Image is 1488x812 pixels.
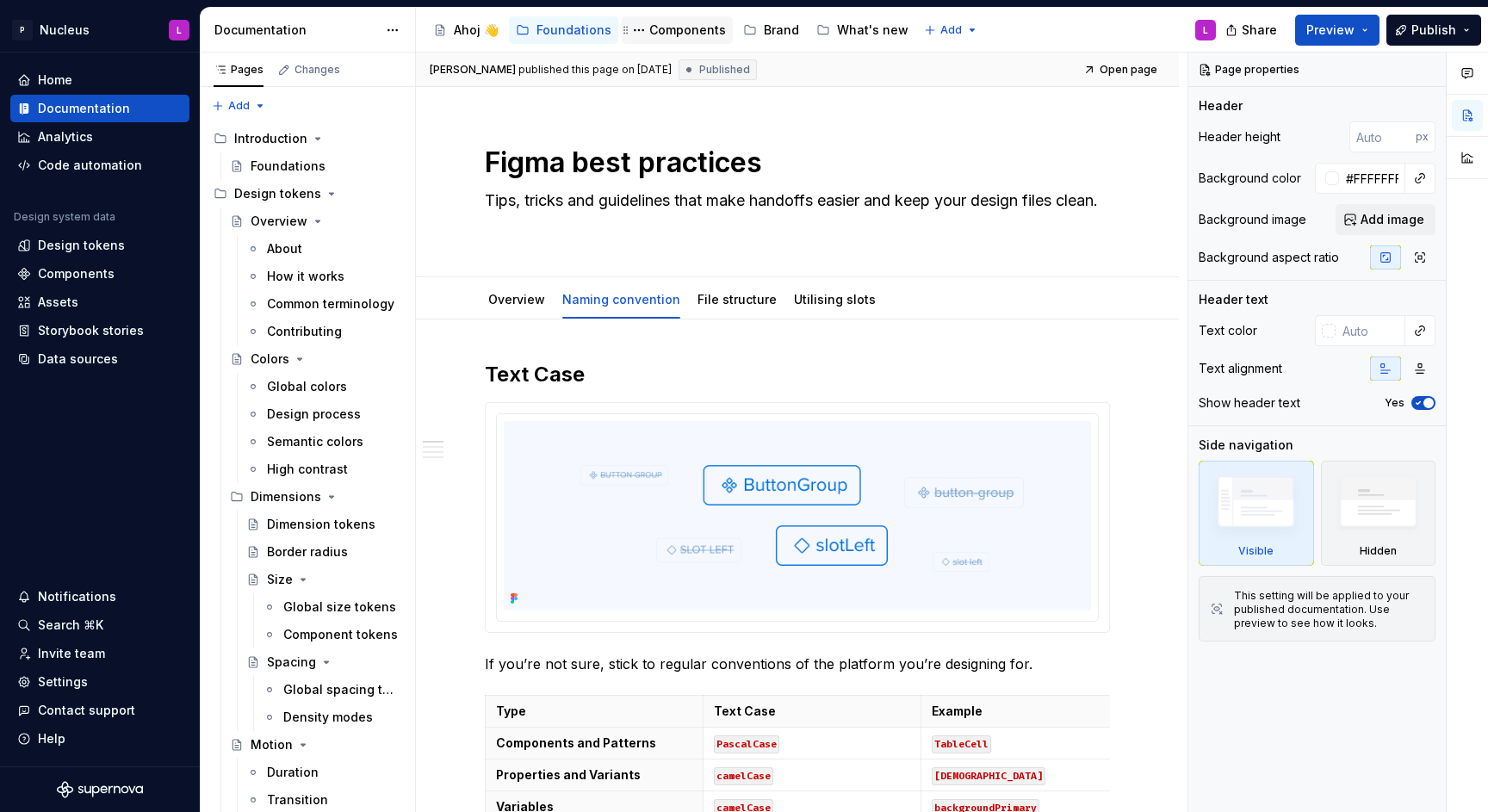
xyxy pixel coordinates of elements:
a: Motion [223,731,408,759]
div: Documentation [38,100,130,117]
a: Code automation [10,152,189,179]
a: Contributing [239,318,408,345]
a: Global size tokens [256,593,408,621]
div: Transition [267,791,328,809]
a: High contrast [239,456,408,483]
div: Global size tokens [283,598,396,616]
button: Contact support [10,697,189,724]
div: Background color [1199,170,1301,187]
div: Components [38,265,115,282]
button: Add [207,94,271,118]
span: Published [699,63,750,77]
span: Open page [1100,63,1157,77]
span: Publish [1411,22,1456,39]
div: Size [267,571,293,588]
a: About [239,235,408,263]
a: Density modes [256,704,408,731]
div: Component tokens [283,626,398,643]
a: Analytics [10,123,189,151]
div: Hidden [1321,461,1436,566]
div: Storybook stories [38,322,144,339]
div: Components [649,22,726,39]
div: High contrast [267,461,348,478]
button: Add [919,18,983,42]
div: P [12,20,33,40]
div: Duration [267,764,319,781]
div: Home [38,71,72,89]
a: Design process [239,400,408,428]
div: Motion [251,736,293,753]
div: Hidden [1360,544,1397,558]
span: Add image [1361,211,1424,228]
code: TableCell [932,735,991,753]
a: Global spacing tokens [256,676,408,704]
div: Documentation [214,22,377,39]
div: About [267,240,302,257]
div: Border radius [267,543,348,561]
button: Add image [1336,204,1435,235]
span: Add [940,23,962,37]
a: Components [10,260,189,288]
div: Visible [1199,461,1314,566]
div: Overview [481,281,552,317]
div: Introduction [234,130,307,147]
p: If you’re not sure, stick to regular conventions of the platform you’re designing for. [485,654,1110,674]
a: Brand [736,16,806,44]
a: Size [239,566,408,593]
div: Utilising slots [787,281,883,317]
a: Overview [223,208,408,235]
a: Components [622,16,733,44]
code: [DEMOGRAPHIC_DATA] [932,767,1045,785]
div: Introduction [207,125,408,152]
div: Text alignment [1199,360,1282,377]
button: Notifications [10,583,189,611]
code: camelCase [714,767,773,785]
div: What's new [837,22,908,39]
div: Side navigation [1199,437,1293,454]
div: Global colors [267,378,347,395]
div: Page tree [426,13,915,47]
div: Assets [38,294,78,311]
div: Code automation [38,157,142,174]
input: Auto [1339,163,1405,194]
button: Help [10,725,189,753]
button: Share [1217,15,1288,46]
div: Contact support [38,702,135,719]
div: Global spacing tokens [283,681,398,698]
span: Share [1242,22,1277,39]
div: Visible [1238,544,1274,558]
input: Auto [1336,315,1405,346]
div: Settings [38,673,88,691]
a: Design tokens [10,232,189,259]
a: How it works [239,263,408,290]
div: Background image [1199,211,1306,228]
div: Analytics [38,128,93,146]
h2: Text Case [485,361,1110,388]
textarea: Figma best practices [481,142,1107,183]
div: Design tokens [38,237,125,254]
a: Utilising slots [794,292,876,307]
div: Design system data [14,210,115,224]
label: Yes [1385,396,1404,410]
p: Text Case [714,703,910,720]
a: Border radius [239,538,408,566]
a: Ahoj 👋 [426,16,505,44]
div: Design process [267,406,361,423]
div: Foundations [536,22,611,39]
button: Publish [1386,15,1481,46]
a: Semantic colors [239,428,408,456]
p: Example [932,703,1128,720]
a: Storybook stories [10,317,189,344]
a: Colors [223,345,408,373]
a: Documentation [10,95,189,122]
div: Dimensions [251,488,321,505]
a: Global colors [239,373,408,400]
div: Contributing [267,323,342,340]
div: Design tokens [207,180,408,208]
div: L [1203,23,1208,37]
div: Naming convention [555,281,687,317]
a: Settings [10,668,189,696]
a: Foundations [509,16,618,44]
a: Duration [239,759,408,786]
span: Preview [1306,22,1355,39]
